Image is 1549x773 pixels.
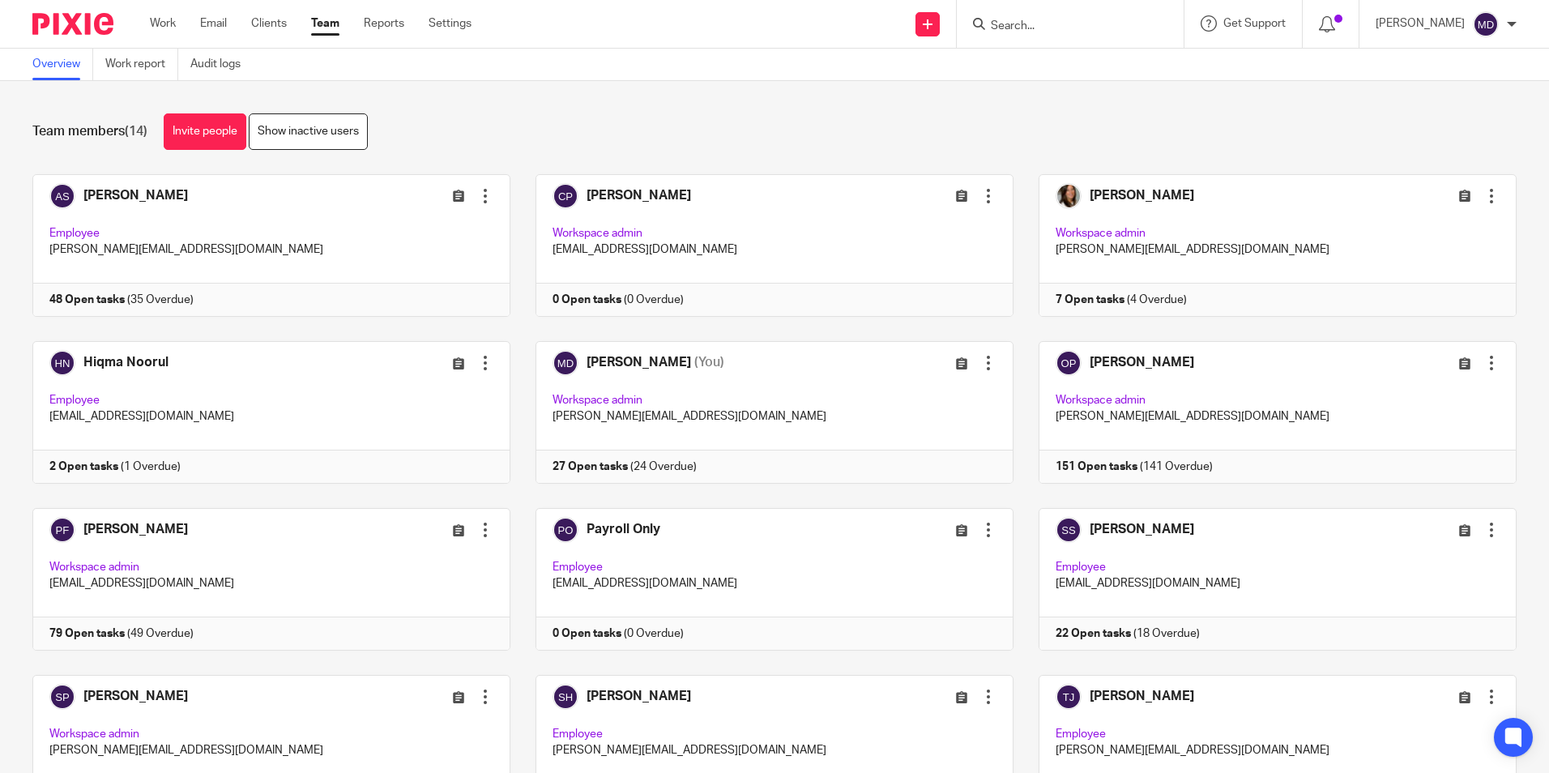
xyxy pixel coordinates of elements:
span: (14) [125,125,147,138]
span: Get Support [1223,18,1286,29]
input: Search [989,19,1135,34]
a: Settings [429,15,472,32]
a: Show inactive users [249,113,368,150]
a: Audit logs [190,49,253,80]
img: Pixie [32,13,113,35]
a: Reports [364,15,404,32]
a: Team [311,15,339,32]
a: Invite people [164,113,246,150]
h1: Team members [32,123,147,140]
a: Work report [105,49,178,80]
a: Overview [32,49,93,80]
img: svg%3E [1473,11,1499,37]
a: Email [200,15,227,32]
a: Work [150,15,176,32]
a: Clients [251,15,287,32]
p: [PERSON_NAME] [1376,15,1465,32]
